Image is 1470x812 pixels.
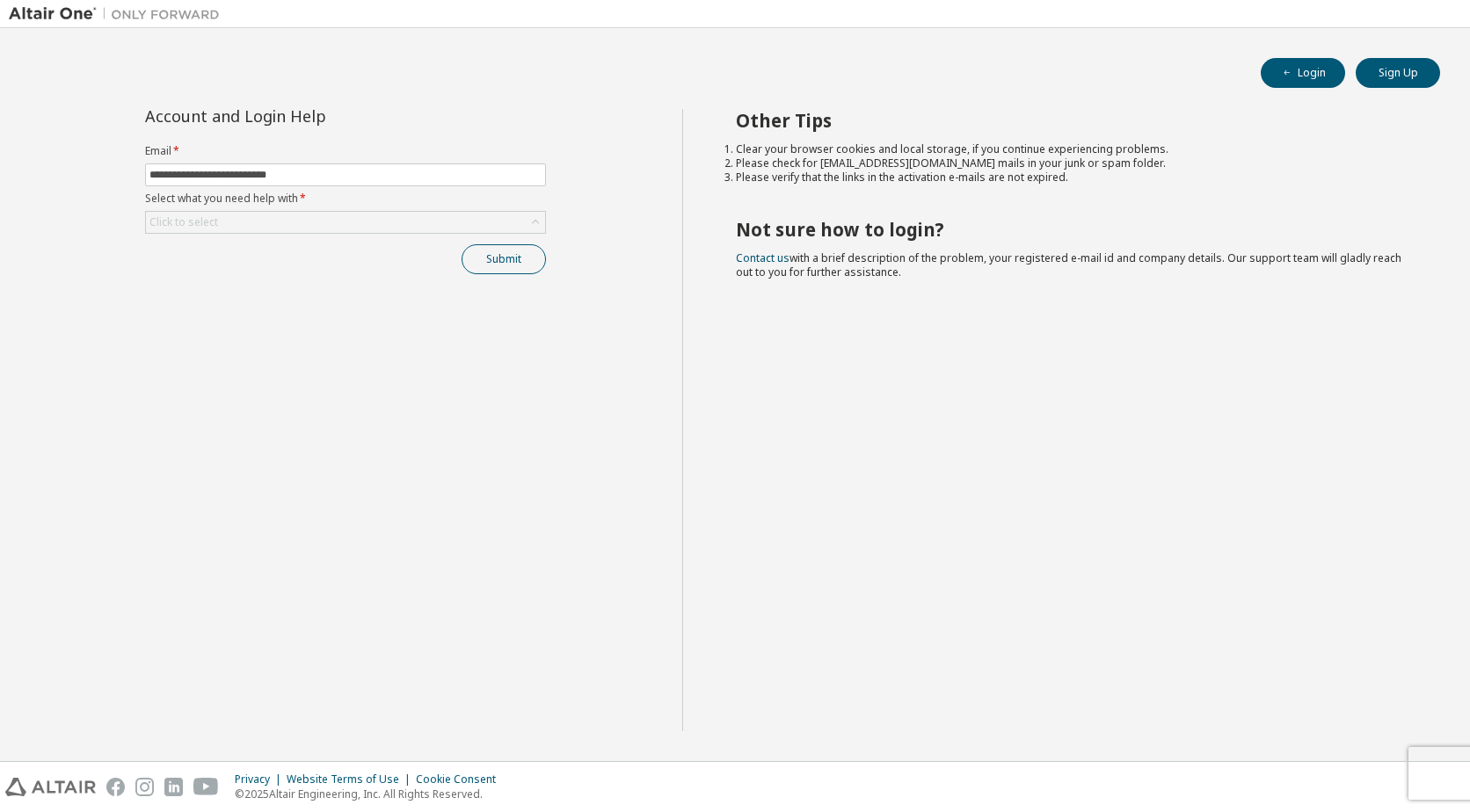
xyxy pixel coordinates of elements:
[736,109,1409,132] h2: Other Tips
[235,787,506,801] p: © 2025 Altair Engineering, Inc. All Rights Reserved.
[462,244,546,274] button: Submit
[736,156,1409,170] li: Please check for [EMAIL_ADDRESS][DOMAIN_NAME] mails in your junk or spam folder.
[106,778,125,796] img: facebook.svg
[235,772,287,787] div: Privacy
[736,218,1409,241] h2: Not sure how to login?
[1261,58,1345,88] button: Login
[164,778,183,796] img: linkedin.svg
[416,772,506,787] div: Cookie Consent
[736,142,1409,156] li: Clear your browser cookies and local storage, if you continue experiencing problems.
[193,778,219,796] img: youtube.svg
[145,109,466,123] div: Account and Login Help
[149,215,218,229] div: Click to select
[287,772,416,787] div: Website Terms of Use
[736,170,1409,185] li: Please verify that the links in the activation e-mails are not expired.
[736,250,1401,279] span: with a brief description of the problem, your registered e-mail id and company details. Our suppo...
[135,778,154,796] img: instagram.svg
[9,5,229,23] img: Altair One
[145,192,546,206] label: Select what you need help with
[1356,58,1440,88] button: Sign Up
[736,250,790,265] a: Contact us
[5,778,96,796] img: altair_logo.svg
[145,144,546,158] label: Email
[146,212,545,233] div: Click to select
